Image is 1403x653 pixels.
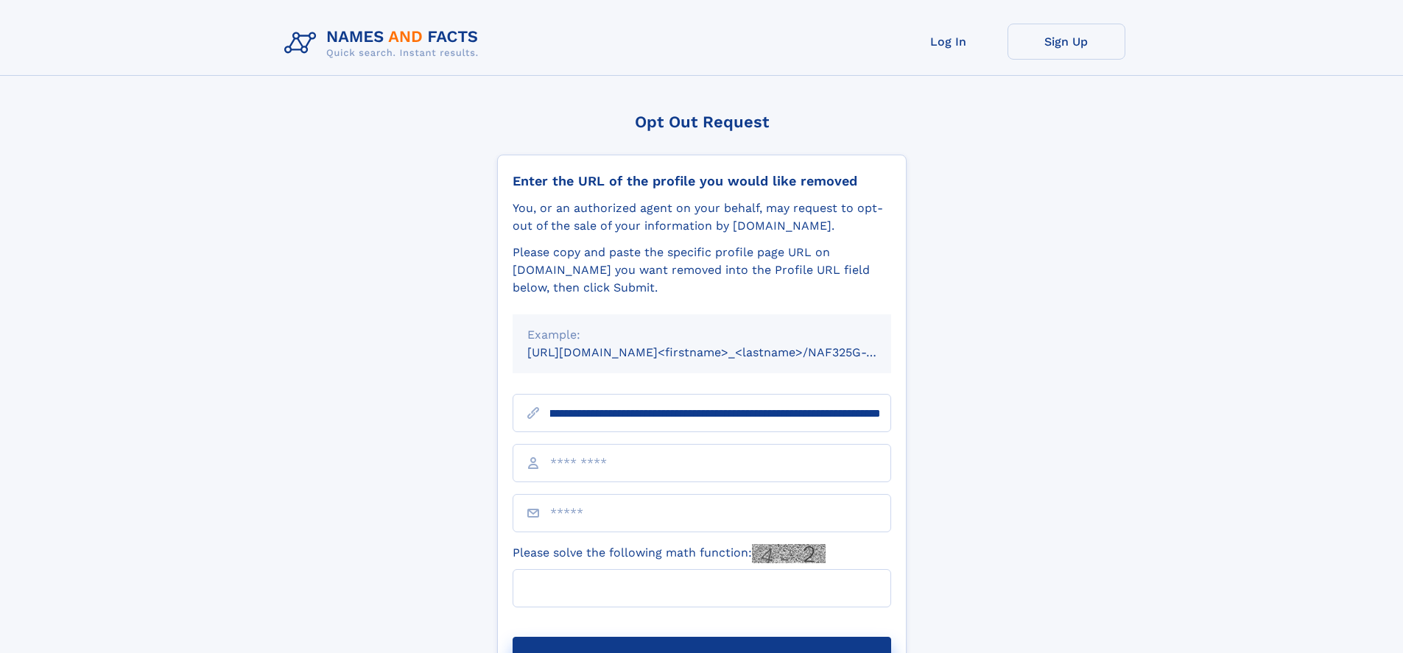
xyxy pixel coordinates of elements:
[513,544,826,563] label: Please solve the following math function:
[278,24,490,63] img: Logo Names and Facts
[527,345,919,359] small: [URL][DOMAIN_NAME]<firstname>_<lastname>/NAF325G-xxxxxxxx
[513,200,891,235] div: You, or an authorized agent on your behalf, may request to opt-out of the sale of your informatio...
[513,244,891,297] div: Please copy and paste the specific profile page URL on [DOMAIN_NAME] you want removed into the Pr...
[890,24,1008,60] a: Log In
[1008,24,1125,60] a: Sign Up
[513,173,891,189] div: Enter the URL of the profile you would like removed
[497,113,907,131] div: Opt Out Request
[527,326,876,344] div: Example:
